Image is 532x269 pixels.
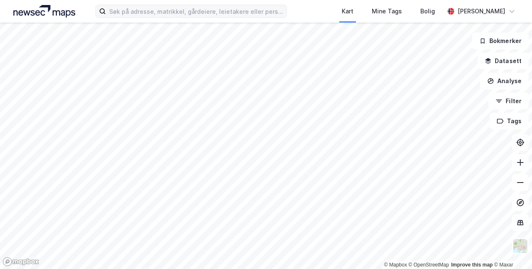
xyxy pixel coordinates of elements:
[472,33,529,49] button: Bokmerker
[489,93,529,109] button: Filter
[409,262,449,268] a: OpenStreetMap
[490,113,529,129] button: Tags
[3,257,39,266] a: Mapbox homepage
[490,229,532,269] div: Kontrollprogram for chat
[384,262,407,268] a: Mapbox
[106,5,286,18] input: Søk på adresse, matrikkel, gårdeiere, leietakere eller personer
[342,6,353,16] div: Kart
[458,6,505,16] div: [PERSON_NAME]
[480,73,529,89] button: Analyse
[478,53,529,69] button: Datasett
[13,5,75,18] img: logo.a4113a55bc3d86da70a041830d287a7e.svg
[451,262,493,268] a: Improve this map
[490,229,532,269] iframe: Chat Widget
[372,6,402,16] div: Mine Tags
[420,6,435,16] div: Bolig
